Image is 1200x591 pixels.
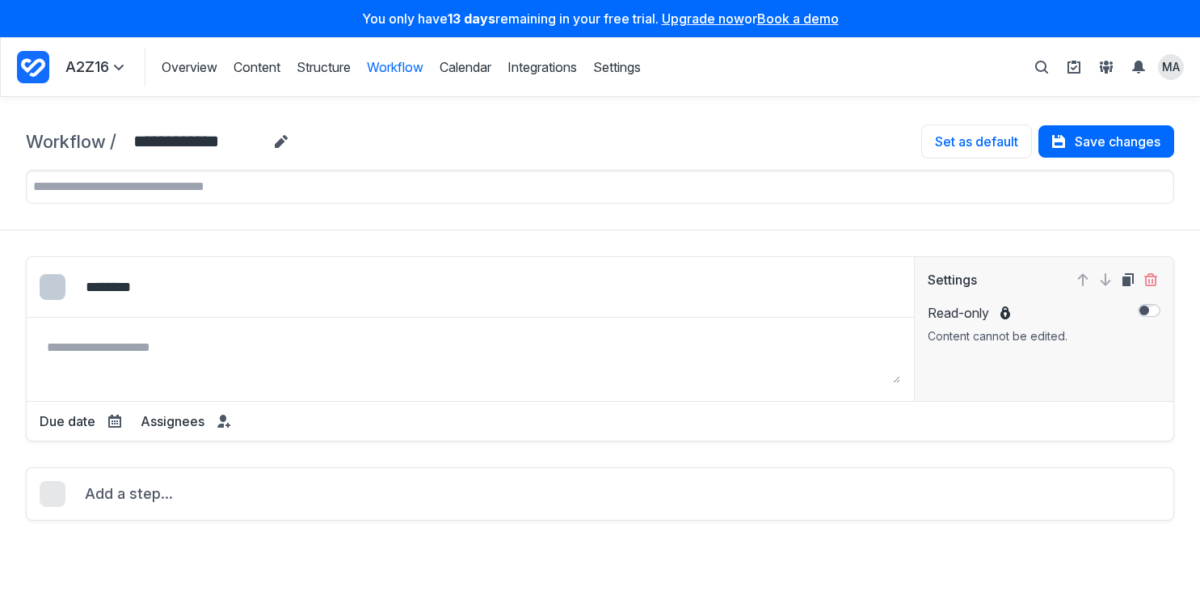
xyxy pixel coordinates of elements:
a: Structure [297,58,351,76]
button: Toggle search bar [1029,54,1055,80]
div: Content cannot be edited. [928,329,1067,344]
summary: View profile menu [1158,54,1184,80]
summary: View Notifications [1126,54,1158,80]
button: View People & Groups [1093,54,1119,80]
button: Set as default [921,125,1032,158]
button: View set up guide [1061,54,1087,80]
a: Project Dashboard [17,48,49,87]
strong: 13 days [448,11,495,27]
span: Add a step... [85,483,173,505]
a: Calendar [440,58,491,76]
a: Workflow [367,58,423,76]
summary: A2Z16 [65,57,128,78]
a: Workflow [26,131,106,152]
h3: Assignees [141,412,204,431]
div: SettingsMove step upMove step downDuplicate stepDelete stepRead-onlyContent cannot be edited.Due ... [26,256,1174,441]
p: You only have remaining in your free trial. or [10,10,1190,27]
span: MA [1162,59,1180,74]
a: Overview [162,58,217,76]
button: Save changes [1038,125,1174,158]
a: Integrations [507,58,577,76]
a: Book a demo [757,11,839,27]
h3: Settings [928,270,977,290]
summary: Edit colour [40,274,65,300]
a: Content [234,58,280,76]
button: Duplicate step [1118,270,1138,289]
label: Read-only [928,303,1067,323]
h3: Due date [40,412,95,431]
a: Settings [593,58,641,76]
a: Upgrade now [662,11,744,27]
button: Add a step... [26,467,1174,521]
